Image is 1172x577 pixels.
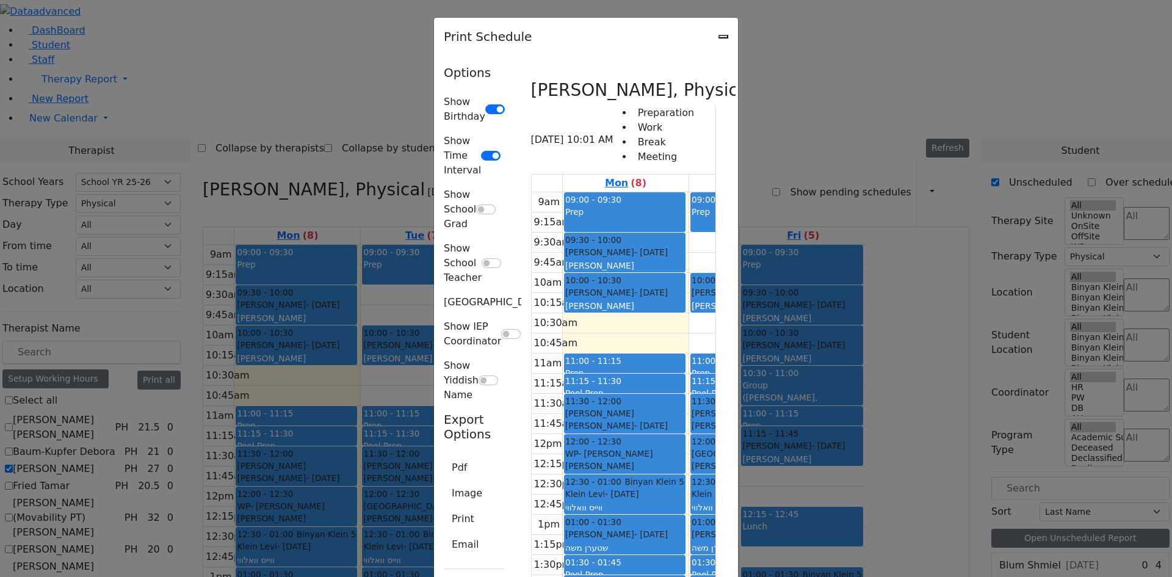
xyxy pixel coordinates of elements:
[444,65,504,80] h5: Options
[565,234,621,246] span: 09:30 - 10:00
[565,488,684,500] div: Klein Levi
[565,501,684,513] div: ווייס וואלווי
[634,247,668,257] span: - [DATE]
[532,255,574,270] div: 9:45am
[692,501,811,513] div: ווייס וואלווי
[718,35,728,38] button: Close
[444,27,532,46] h5: Print Schedule
[532,416,581,431] div: 11:45am
[692,557,748,567] span: 01:30 - 01:45
[444,319,501,349] label: Show IEP Coordinator
[444,533,487,556] button: Email
[565,300,684,312] div: [PERSON_NAME]
[532,235,574,250] div: 9:30am
[565,387,684,399] div: Pool Prep
[692,476,748,488] span: 12:30 - 01:00
[565,557,621,567] span: 01:30 - 01:45
[633,120,694,135] li: Work
[605,489,638,499] span: - [DATE]
[692,367,811,379] div: Prep
[692,407,761,419] span: [PERSON_NAME]
[532,336,581,350] div: 10:45am
[692,460,811,472] div: [PERSON_NAME]
[532,477,581,492] div: 12:30pm
[692,286,811,299] div: [PERSON_NAME]
[531,80,753,101] h3: [PERSON_NAME], Physical
[565,473,684,485] div: [PERSON_NAME]
[633,150,694,164] li: Meeting
[444,482,490,505] button: Image
[535,195,562,209] div: 9am
[565,286,684,299] div: [PERSON_NAME]
[444,241,482,285] label: Show School Teacher
[532,396,581,411] div: 11:30am
[565,528,684,540] div: [PERSON_NAME]
[565,407,634,419] span: [PERSON_NAME]
[692,274,748,286] span: 10:00 - 10:30
[444,358,479,402] label: Show Yiddish Name
[692,448,779,460] span: [GEOGRAPHIC_DATA]
[565,419,684,432] div: [PERSON_NAME]
[532,557,574,572] div: 1:30pm
[535,517,562,532] div: 1pm
[565,195,621,205] span: 09:00 - 09:30
[565,448,684,473] span: WP- [PERSON_NAME] [PERSON_NAME]
[692,395,748,407] span: 11:30 - 12:00
[565,376,621,386] span: 11:15 - 11:30
[532,376,581,391] div: 11:15am
[692,314,811,326] div: Grade 2
[565,274,621,286] span: 10:00 - 10:30
[692,356,748,366] span: 11:00 - 11:15
[444,134,481,178] label: Show Time Interval
[532,215,574,230] div: 9:15am
[444,295,546,310] label: [GEOGRAPHIC_DATA]
[532,296,581,310] div: 10:15am
[634,288,668,297] span: - [DATE]
[634,421,668,430] span: - [DATE]
[692,516,748,528] span: 01:00 - 01:30
[444,187,476,231] label: Show School Grad
[692,387,811,399] div: Pool Prep
[565,395,621,407] span: 11:30 - 12:00
[633,135,694,150] li: Break
[532,457,581,471] div: 12:15pm
[444,95,485,124] label: Show Birthday
[692,542,811,554] div: שטערן משה
[634,529,668,539] span: - [DATE]
[565,206,684,218] div: Prep
[565,259,684,272] div: [PERSON_NAME]
[531,132,613,147] span: [DATE] 10:01 AM
[444,412,504,441] h5: Export Options
[565,367,684,379] div: Prep
[532,275,565,290] div: 10am
[532,316,581,330] div: 10:30am
[532,437,565,451] div: 12pm
[633,106,694,120] li: Preparation
[565,246,684,258] div: [PERSON_NAME]
[692,300,811,312] div: [PERSON_NAME]
[692,528,811,540] div: [PERSON_NAME]
[565,435,621,448] span: 12:00 - 12:30
[692,419,811,432] div: [PERSON_NAME]
[692,488,811,500] div: Klein Levi
[444,507,482,531] button: Print
[532,356,565,371] div: 11am
[692,376,748,386] span: 11:15 - 11:30
[444,456,475,479] button: Pdf
[532,497,581,512] div: 12:45pm
[565,516,621,528] span: 01:00 - 01:30
[692,195,748,205] span: 09:00 - 09:30
[532,537,574,552] div: 1:15pm
[624,476,684,488] span: Binyan Klein 5
[631,176,646,191] label: (8)
[692,435,748,448] span: 12:00 - 12:30
[565,356,621,366] span: 11:00 - 11:15
[565,476,621,488] span: 12:30 - 01:00
[565,542,684,554] div: שטערן משה
[692,206,811,218] div: Prep
[602,175,649,192] a: September 15, 2025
